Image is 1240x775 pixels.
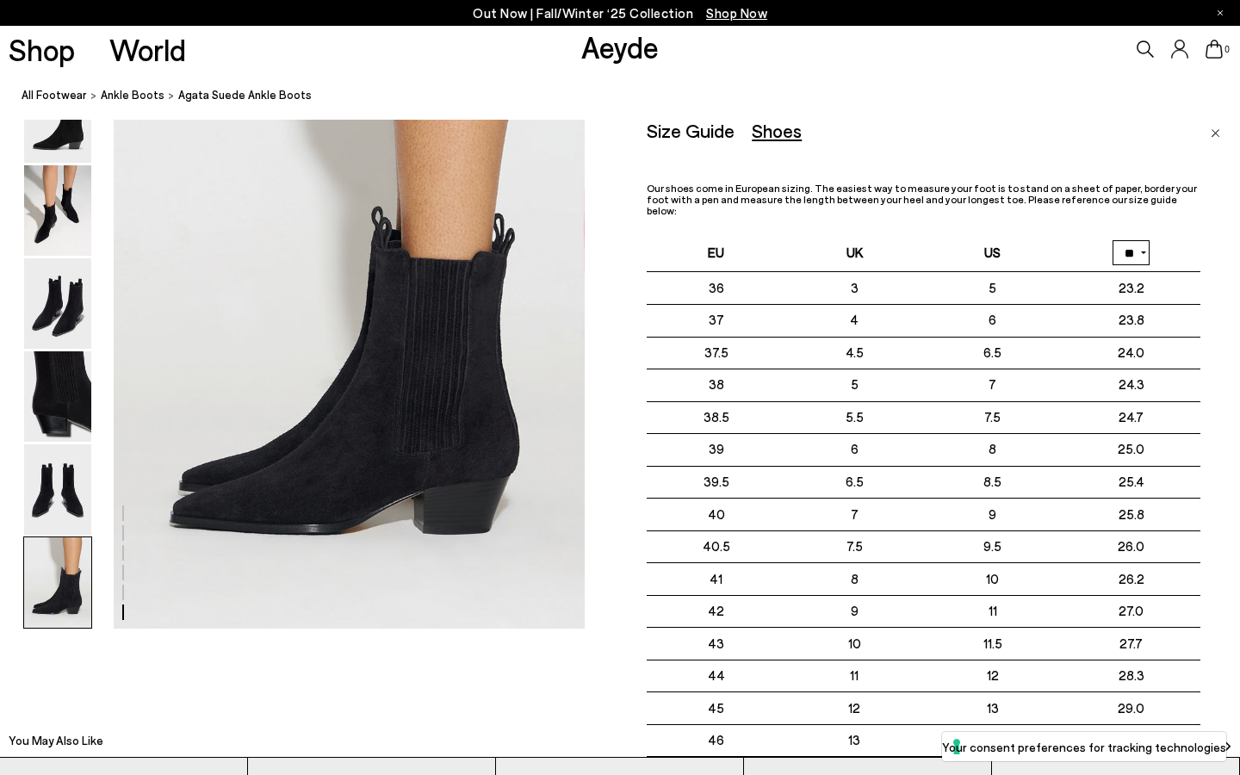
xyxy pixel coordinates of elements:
[785,434,924,467] td: 6
[647,466,785,499] td: 39.5
[1062,466,1200,499] td: 25.4
[785,660,924,692] td: 11
[9,732,103,749] h2: You May Also Like
[785,272,924,305] td: 3
[24,537,91,628] img: Agata Suede Ankle Boots - Image 6
[1223,45,1231,54] span: 0
[1062,304,1200,337] td: 23.8
[1062,434,1200,467] td: 25.0
[924,660,1063,692] td: 12
[1062,660,1200,692] td: 28.3
[647,272,785,305] td: 36
[647,724,785,757] td: 46
[1062,369,1200,401] td: 24.3
[924,369,1063,401] td: 7
[785,530,924,563] td: 7.5
[785,499,924,531] td: 7
[647,692,785,725] td: 45
[647,530,785,563] td: 40.5
[1062,595,1200,628] td: 27.0
[1220,740,1234,753] img: svg%3E
[647,595,785,628] td: 42
[581,28,659,65] a: Aeyde
[785,401,924,434] td: 5.5
[924,434,1063,467] td: 8
[785,466,924,499] td: 6.5
[24,258,91,349] img: Agata Suede Ankle Boots - Image 3
[924,628,1063,660] td: 11.5
[647,369,785,401] td: 38
[647,660,785,692] td: 44
[785,563,924,596] td: 8
[24,351,91,442] img: Agata Suede Ankle Boots - Image 4
[924,466,1063,499] td: 8.5
[1211,120,1220,140] a: Close
[785,628,924,660] td: 10
[647,337,785,369] td: 37.5
[924,401,1063,434] td: 7.5
[647,434,785,467] td: 39
[1062,499,1200,531] td: 25.8
[924,563,1063,596] td: 10
[647,401,785,434] td: 38.5
[942,738,1226,756] label: Your consent preferences for tracking technologies
[785,692,924,725] td: 12
[1220,727,1234,753] button: Next slide
[924,530,1063,563] td: 9.5
[785,234,924,272] th: UK
[647,499,785,531] td: 40
[752,120,802,141] div: Shoes
[647,234,785,272] th: EU
[1062,724,1200,757] td: 29.6
[785,724,924,757] td: 13
[109,34,186,65] a: World
[924,499,1063,531] td: 9
[924,692,1063,725] td: 13
[706,5,767,21] span: Navigate to /collections/new-in
[942,732,1226,761] button: Your consent preferences for tracking technologies
[1062,563,1200,596] td: 26.2
[1206,40,1223,59] a: 0
[924,304,1063,337] td: 6
[924,595,1063,628] td: 11
[924,234,1063,272] th: US
[785,369,924,401] td: 5
[647,120,735,141] div: Size Guide
[1194,727,1208,753] button: Previous slide
[1062,628,1200,660] td: 27.7
[101,88,164,102] span: ankle boots
[647,304,785,337] td: 37
[24,444,91,535] img: Agata Suede Ankle Boots - Image 5
[785,595,924,628] td: 9
[1062,272,1200,305] td: 23.2
[647,628,785,660] td: 43
[22,86,87,104] a: All Footwear
[1062,692,1200,725] td: 29.0
[785,337,924,369] td: 4.5
[1062,401,1200,434] td: 24.7
[785,304,924,337] td: 4
[101,86,164,104] a: ankle boots
[924,272,1063,305] td: 5
[1062,530,1200,563] td: 26.0
[178,86,312,104] span: Agata Suede Ankle Boots
[24,165,91,256] img: Agata Suede Ankle Boots - Image 2
[924,724,1063,757] td: 14
[1062,337,1200,369] td: 24.0
[647,563,785,596] td: 41
[9,34,75,65] a: Shop
[473,3,767,24] p: Out Now | Fall/Winter ‘25 Collection
[924,337,1063,369] td: 6.5
[647,183,1200,217] p: Our shoes come in European sizing. The easiest way to measure your foot is to stand on a sheet of...
[22,72,1240,120] nav: breadcrumb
